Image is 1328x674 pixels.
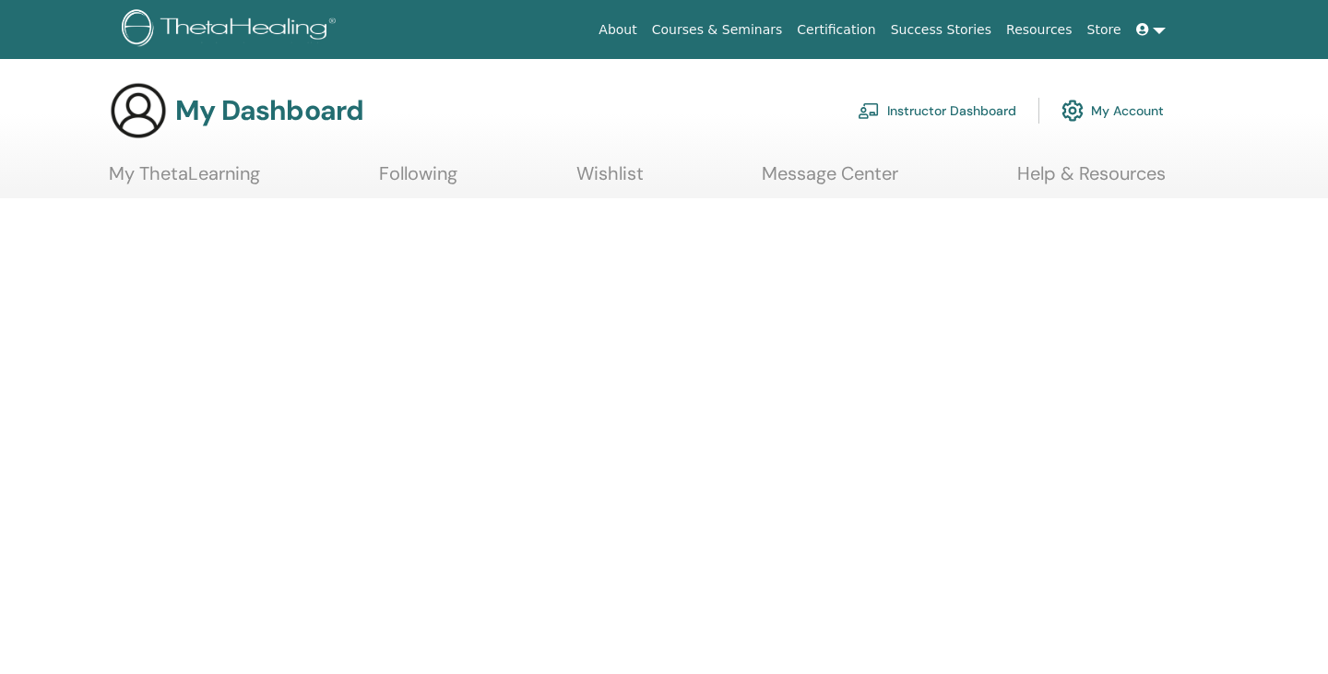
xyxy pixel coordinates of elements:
[1080,13,1129,47] a: Store
[762,162,898,198] a: Message Center
[789,13,883,47] a: Certification
[999,13,1080,47] a: Resources
[576,162,644,198] a: Wishlist
[175,94,363,127] h3: My Dashboard
[591,13,644,47] a: About
[645,13,790,47] a: Courses & Seminars
[1061,90,1164,131] a: My Account
[883,13,999,47] a: Success Stories
[109,162,260,198] a: My ThetaLearning
[858,102,880,119] img: chalkboard-teacher.svg
[379,162,457,198] a: Following
[1017,162,1166,198] a: Help & Resources
[109,81,168,140] img: generic-user-icon.jpg
[858,90,1016,131] a: Instructor Dashboard
[122,9,342,51] img: logo.png
[1061,95,1084,126] img: cog.svg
